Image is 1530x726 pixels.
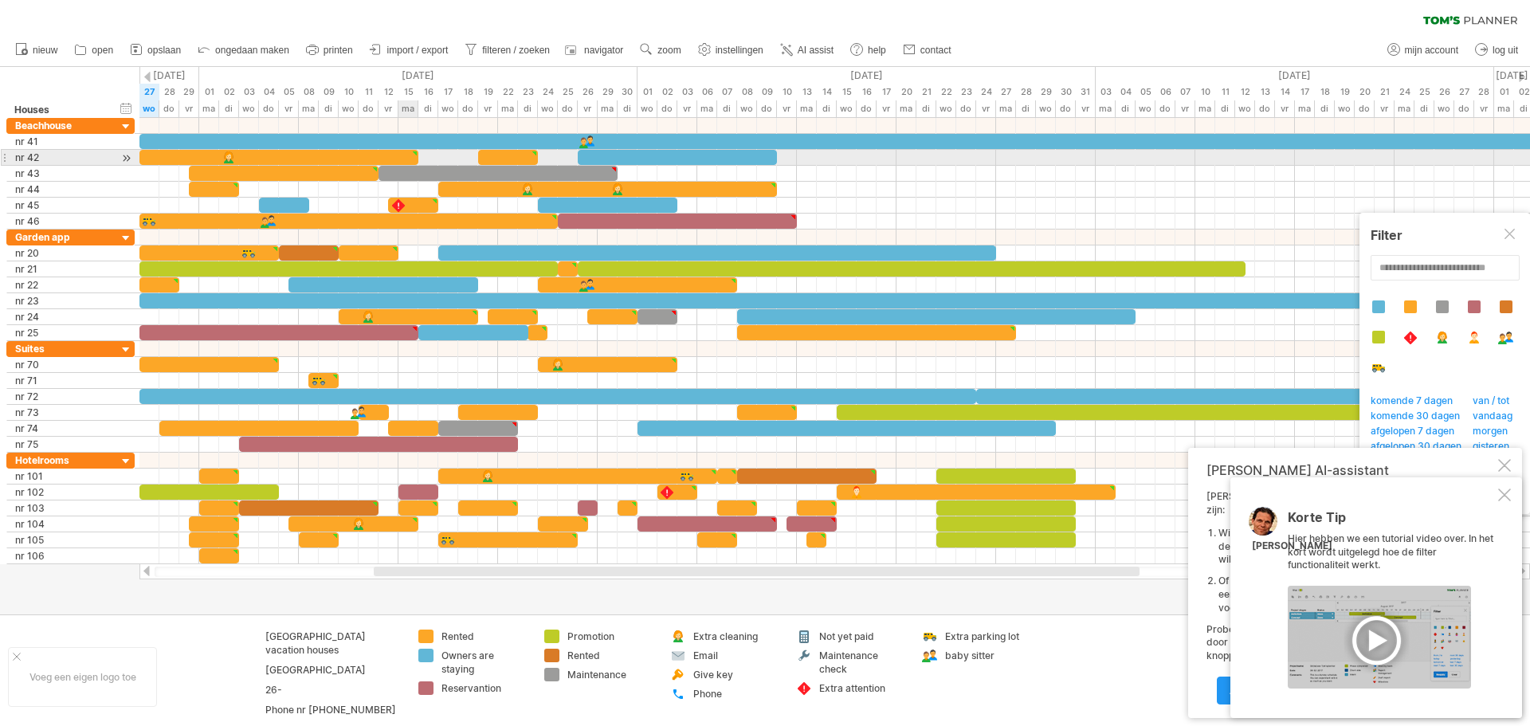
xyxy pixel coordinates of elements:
[1470,410,1524,426] span: vandaag
[239,100,259,117] div: woensdag, 3 September 2025
[1096,67,1494,84] div: November 2025
[15,500,109,516] div: nr 103
[1206,490,1495,704] div: [PERSON_NAME] AI-assist kan u op twee manieren van dienst zijn: Probeer het eens! U kunt de wijzi...
[15,182,109,197] div: nr 44
[199,84,219,100] div: maandag, 1 September 2025
[1315,84,1335,100] div: dinsdag, 18 November 2025
[578,84,598,100] div: vrijdag, 26 September 2025
[1255,100,1275,117] div: donderdag, 13 November 2025
[15,150,109,165] div: nr 42
[441,630,528,643] div: Rented
[693,687,780,700] div: Phone
[259,100,279,117] div: donderdag, 4 September 2025
[339,100,359,117] div: woensdag, 10 September 2025
[817,84,837,100] div: dinsdag, 14 Oktober 2025
[1434,84,1454,100] div: woensdag, 26 November 2025
[15,373,109,388] div: nr 71
[458,84,478,100] div: donderdag, 18 September 2025
[70,40,118,61] a: open
[598,84,618,100] div: maandag, 29 September 2025
[1215,84,1235,100] div: dinsdag, 11 November 2025
[896,84,916,100] div: maandag, 20 Oktober 2025
[896,100,916,117] div: maandag, 20 Oktober 2025
[976,84,996,100] div: vrijdag, 24 Oktober 2025
[1036,84,1056,100] div: woensdag, 29 Oktober 2025
[717,84,737,100] div: dinsdag, 7 Oktober 2025
[945,649,1032,662] div: baby sitter
[857,84,877,100] div: donderdag, 16 Oktober 2025
[877,84,896,100] div: vrijdag, 17 Oktober 2025
[1474,100,1494,117] div: vrijdag, 28 November 2025
[1414,100,1434,117] div: dinsdag, 25 November 2025
[1116,100,1136,117] div: dinsdag, 4 November 2025
[945,630,1032,643] div: Extra parking lot
[498,100,518,117] div: maandag, 22 September 2025
[693,649,780,662] div: Email
[15,325,109,340] div: nr 25
[598,100,618,117] div: maandag, 29 September 2025
[1136,84,1155,100] div: woensdag, 5 November 2025
[11,40,62,61] a: nieuw
[33,45,57,56] span: nieuw
[1355,84,1375,100] div: donderdag, 20 November 2025
[697,100,717,117] div: maandag, 6 Oktober 2025
[757,84,777,100] div: donderdag, 9 Oktober 2025
[279,100,299,117] div: vrijdag, 5 September 2025
[584,45,623,56] span: navigator
[8,647,157,707] div: Voeg een eigen logo toe
[265,663,399,677] div: [GEOGRAPHIC_DATA]
[956,84,976,100] div: donderdag, 23 Oktober 2025
[15,309,109,324] div: nr 24
[15,405,109,420] div: nr 73
[1076,100,1096,117] div: vrijdag, 31 Oktober 2025
[1288,511,1495,689] div: Hier hebben we een tutorial video over. In het kort wordt uitgelegd hoe de filter functionaliteit...
[637,67,1096,84] div: Oktober 2025
[265,703,399,716] div: Phone nr [PHONE_NUMBER]
[398,84,418,100] div: maandag, 15 September 2025
[693,668,780,681] div: Give key
[1375,100,1395,117] div: vrijdag, 21 November 2025
[15,214,109,229] div: nr 46
[996,100,1016,117] div: maandag, 27 Oktober 2025
[1454,84,1474,100] div: donderdag, 27 November 2025
[1218,575,1495,614] li: Of wilt u het project automatisch ingepland hebben. Geef dan een start en eind datum op, en de AI...
[1395,84,1414,100] div: maandag, 24 November 2025
[837,100,857,117] div: woensdag, 15 Oktober 2025
[387,45,449,56] span: import / export
[1255,84,1275,100] div: donderdag, 13 November 2025
[319,100,339,117] div: dinsdag, 9 September 2025
[916,84,936,100] div: dinsdag, 21 Oktober 2025
[379,100,398,117] div: vrijdag, 12 September 2025
[199,67,637,84] div: September 2025
[657,84,677,100] div: donderdag, 2 Oktober 2025
[15,293,109,308] div: nr 23
[1494,100,1514,117] div: maandag, 1 December 2025
[1136,100,1155,117] div: woensdag, 5 November 2025
[737,100,757,117] div: woensdag, 8 Oktober 2025
[398,100,418,117] div: maandag, 15 September 2025
[1315,100,1335,117] div: dinsdag, 18 November 2025
[259,84,279,100] div: donderdag, 4 September 2025
[219,84,239,100] div: dinsdag, 2 September 2025
[899,40,956,61] a: contact
[618,84,637,100] div: dinsdag, 30 September 2025
[1355,100,1375,117] div: donderdag, 20 November 2025
[1454,100,1474,117] div: donderdag, 27 November 2025
[126,40,186,61] a: opslaan
[567,649,654,662] div: Rented
[15,485,109,500] div: nr 102
[319,84,339,100] div: dinsdag, 9 September 2025
[1493,45,1518,56] span: log uit
[657,100,677,117] div: donderdag, 2 Oktober 2025
[1096,84,1116,100] div: maandag, 3 November 2025
[1195,84,1215,100] div: maandag, 10 November 2025
[1175,100,1195,117] div: vrijdag, 7 November 2025
[697,84,717,100] div: maandag, 6 Oktober 2025
[265,630,399,657] div: [GEOGRAPHIC_DATA] vacation houses
[567,668,654,681] div: Maintenance
[694,40,768,61] a: instellingen
[1275,84,1295,100] div: vrijdag, 14 November 2025
[777,100,797,117] div: vrijdag, 10 Oktober 2025
[15,437,109,452] div: nr 75
[1405,45,1458,56] span: mijn account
